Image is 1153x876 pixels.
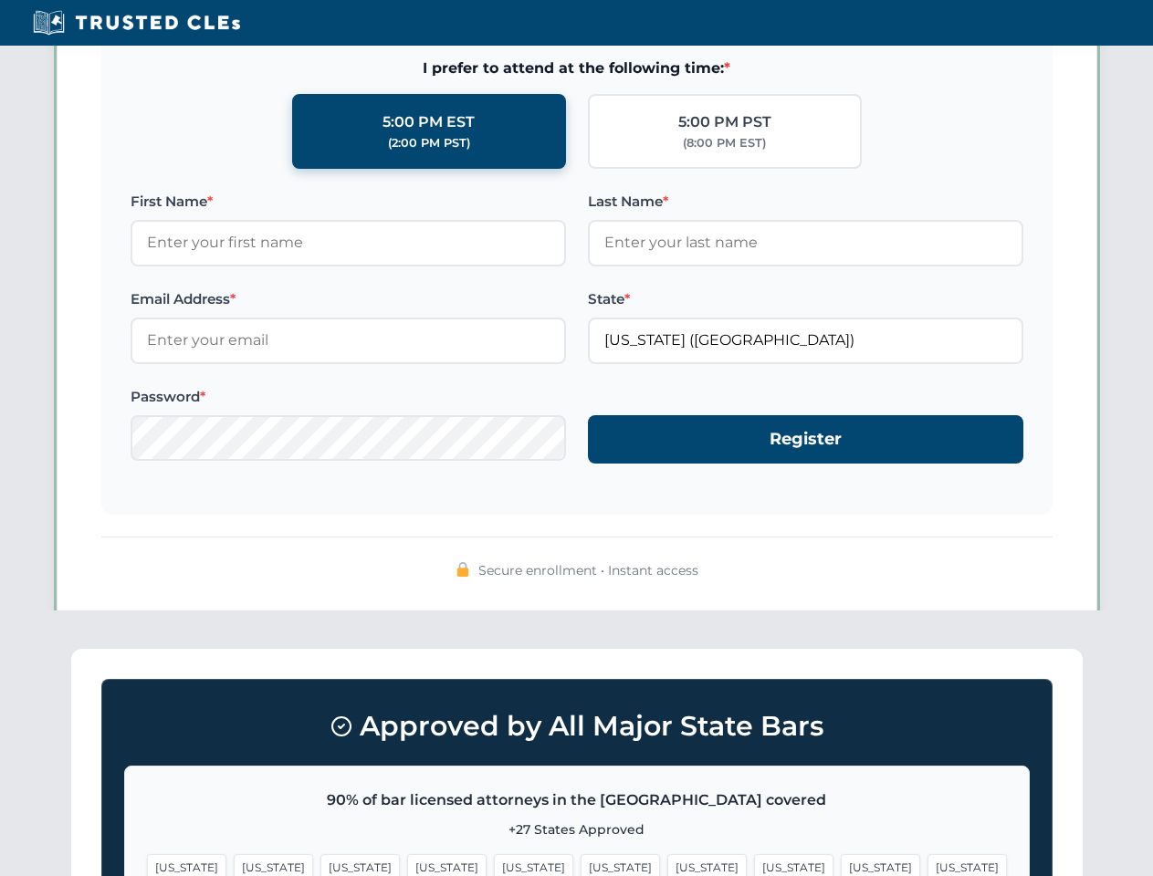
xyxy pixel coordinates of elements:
[131,386,566,408] label: Password
[383,110,475,134] div: 5:00 PM EST
[588,415,1023,464] button: Register
[456,562,470,577] img: 🔒
[131,57,1023,80] span: I prefer to attend at the following time:
[478,560,698,580] span: Secure enrollment • Instant access
[131,191,566,213] label: First Name
[124,702,1030,751] h3: Approved by All Major State Bars
[131,288,566,310] label: Email Address
[131,318,566,363] input: Enter your email
[131,220,566,266] input: Enter your first name
[588,288,1023,310] label: State
[388,134,470,152] div: (2:00 PM PST)
[147,788,1007,812] p: 90% of bar licensed attorneys in the [GEOGRAPHIC_DATA] covered
[588,318,1023,363] input: Florida (FL)
[678,110,771,134] div: 5:00 PM PST
[683,134,766,152] div: (8:00 PM EST)
[588,191,1023,213] label: Last Name
[147,819,1007,839] p: +27 States Approved
[588,220,1023,266] input: Enter your last name
[27,9,246,36] img: Trusted CLEs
